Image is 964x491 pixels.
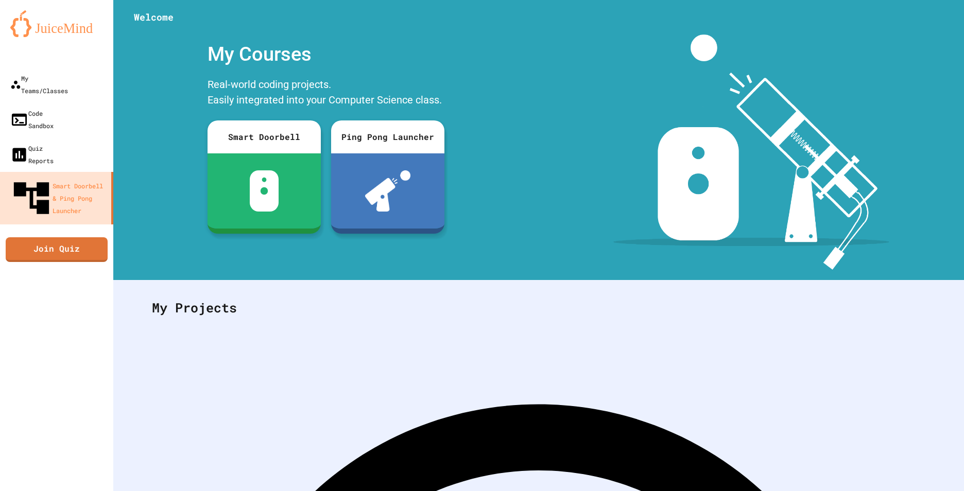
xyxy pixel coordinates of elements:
div: My Courses [202,34,450,74]
img: ppl-with-ball.png [365,170,411,212]
img: sdb-white.svg [250,170,279,212]
div: Ping Pong Launcher [331,120,444,153]
img: logo-orange.svg [10,10,103,37]
div: Code Sandbox [10,107,54,132]
div: Real-world coding projects. Easily integrated into your Computer Science class. [202,74,450,113]
div: Smart Doorbell [208,120,321,153]
img: banner-image-my-projects.png [613,34,889,270]
div: My Projects [142,288,936,328]
a: Join Quiz [6,237,108,262]
div: Quiz Reports [10,142,54,167]
div: Smart Doorbell & Ping Pong Launcher [10,177,107,219]
div: My Teams/Classes [10,72,68,97]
